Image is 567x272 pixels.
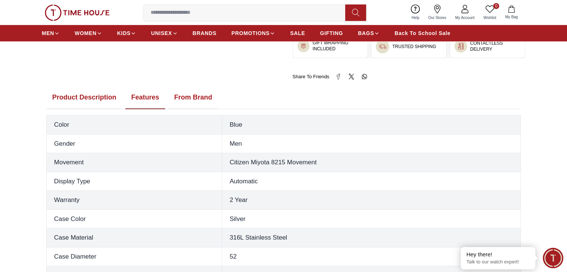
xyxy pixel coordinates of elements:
th: Case Color [47,209,222,228]
th: Color [47,116,222,135]
span: GIFTING [320,29,343,37]
a: SALE [290,26,305,40]
td: 316L Stainless Steel [222,228,520,247]
span: Back To School Sale [394,29,450,37]
td: Silver [222,209,520,228]
span: My Account [452,15,478,20]
span: Help [409,15,422,20]
button: My Bag [501,4,522,21]
img: ... [45,4,110,21]
span: BRANDS [193,29,217,37]
a: UNISEX [151,26,177,40]
a: Back To School Sale [394,26,450,40]
td: Automatic [222,172,520,191]
p: Talk to our watch expert! [466,259,530,265]
th: Gender [47,134,222,153]
button: From Brand [168,86,218,109]
th: Movement [47,153,222,172]
span: Our Stores [425,15,449,20]
span: PROMOTIONS [231,29,270,37]
a: 0Wishlist [479,3,501,22]
span: UNISEX [151,29,172,37]
th: Case Material [47,228,222,247]
th: Case Diameter [47,247,222,266]
a: KIDS [117,26,136,40]
img: ... [457,43,464,50]
a: PROMOTIONS [231,26,275,40]
span: WOMEN [75,29,97,37]
td: 52 [222,247,520,266]
button: Product Description [46,86,122,109]
span: MEN [42,29,54,37]
img: ... [300,43,307,49]
a: MEN [42,26,60,40]
td: 2 Year [222,191,520,210]
a: Help [407,3,424,22]
td: Citizen Miyota 8215 Movement [222,153,520,172]
span: Wishlist [481,15,499,20]
span: 0 [493,3,499,9]
td: Men [222,134,520,153]
div: Hey there! [466,251,530,258]
a: GIFTING [320,26,343,40]
button: Features [125,86,165,109]
h3: TRUSTED SHIPPING [392,44,436,50]
a: BAGS [358,26,379,40]
h3: CONTACTLESS DELIVERY [470,40,520,52]
a: WOMEN [75,26,102,40]
td: Blue [222,116,520,135]
span: SALE [290,29,305,37]
img: ... [379,43,386,50]
a: BRANDS [193,26,217,40]
h3: GIFT WRAPPING INCLUDED [312,40,363,52]
div: Chat Widget [543,248,563,268]
span: My Bag [502,14,521,20]
span: BAGS [358,29,374,37]
th: Display Type [47,172,222,191]
span: KIDS [117,29,130,37]
span: Share To Friends [293,73,330,80]
th: Warranty [47,191,222,210]
a: Our Stores [424,3,451,22]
